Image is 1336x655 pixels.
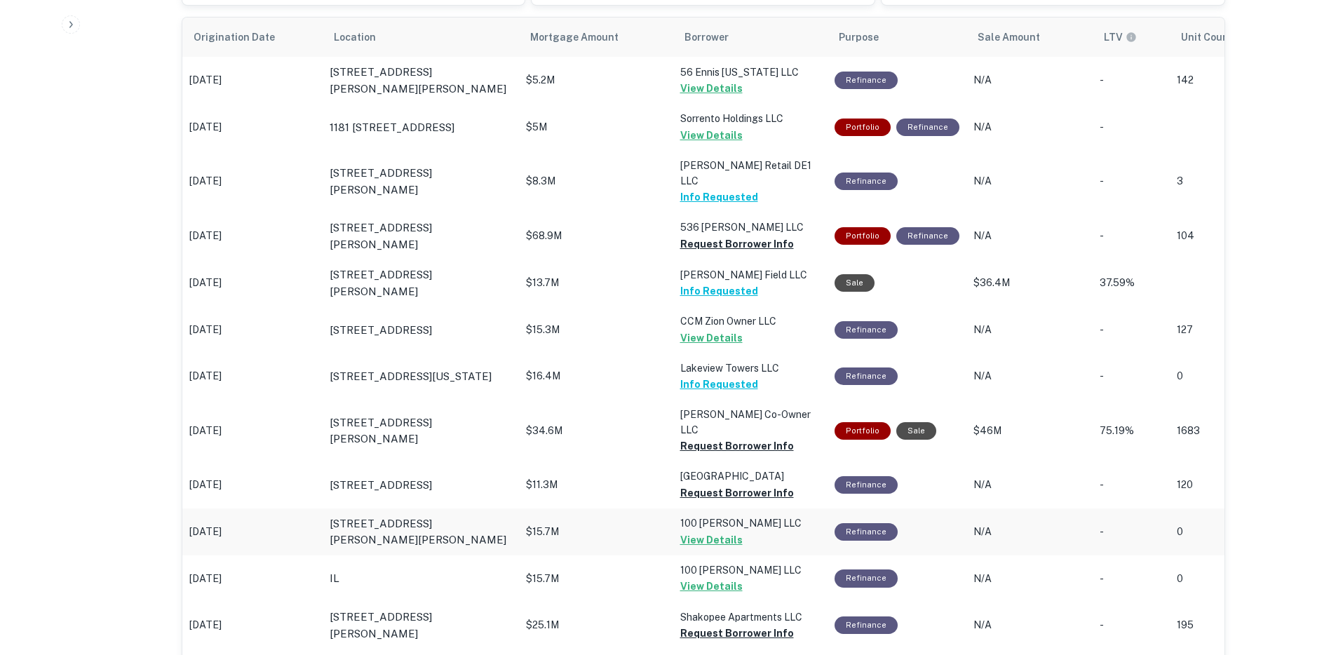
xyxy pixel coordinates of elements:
[330,570,512,587] a: IL
[519,18,673,57] th: Mortgage Amount
[835,476,898,494] div: This loan purpose was for refinancing
[680,438,794,454] button: Request Borrower Info
[835,616,898,634] div: This loan purpose was for refinancing
[680,562,821,578] p: 100 [PERSON_NAME] LLC
[330,515,512,548] a: [STREET_ADDRESS][PERSON_NAME][PERSON_NAME]
[189,572,316,586] p: [DATE]
[896,227,959,245] div: This loan purpose was for refinancing
[1177,572,1317,586] p: 0
[330,266,512,299] p: [STREET_ADDRESS][PERSON_NAME]
[680,407,821,438] p: [PERSON_NAME] Co-owner LLC
[530,29,637,46] span: Mortgage Amount
[828,18,966,57] th: Purpose
[680,609,821,625] p: Shakopee Apartments LLC
[194,29,293,46] span: Origination Date
[973,369,1086,384] p: N/A
[680,532,743,548] button: View Details
[189,73,316,88] p: [DATE]
[330,220,512,252] a: [STREET_ADDRESS][PERSON_NAME]
[189,229,316,243] p: [DATE]
[189,618,316,633] p: [DATE]
[1100,276,1163,290] p: 37.59%
[526,572,666,586] p: $15.7M
[973,323,1086,337] p: N/A
[680,267,821,283] p: [PERSON_NAME] Field LLC
[835,119,891,136] div: This is a portfolio loan with 3 properties
[1100,120,1163,135] p: -
[835,274,875,292] div: Sale
[330,119,454,136] p: 1181 [STREET_ADDRESS]
[680,189,758,205] button: Info Requested
[189,174,316,189] p: [DATE]
[1266,543,1336,610] div: Chat Widget
[680,65,821,80] p: 56 Ennis [US_STATE] LLC
[1100,478,1163,492] p: -
[1100,572,1163,586] p: -
[966,18,1093,57] th: Sale Amount
[526,120,666,135] p: $5M
[896,422,936,440] div: Sale
[680,283,758,299] button: Info Requested
[1100,369,1163,384] p: -
[330,368,512,385] a: [STREET_ADDRESS][US_STATE]
[189,276,316,290] p: [DATE]
[1104,29,1137,45] div: LTVs displayed on the website are for informational purposes only and may be reported incorrectly...
[1100,323,1163,337] p: -
[1177,229,1317,243] p: 104
[189,369,316,384] p: [DATE]
[973,174,1086,189] p: N/A
[680,127,743,144] button: View Details
[973,525,1086,539] p: N/A
[189,525,316,539] p: [DATE]
[526,369,666,384] p: $16.4M
[189,478,316,492] p: [DATE]
[835,367,898,385] div: This loan purpose was for refinancing
[330,477,512,494] a: [STREET_ADDRESS]
[680,625,794,642] button: Request Borrower Info
[680,376,758,393] button: Info Requested
[330,64,512,97] a: [STREET_ADDRESS][PERSON_NAME][PERSON_NAME]
[330,609,512,642] a: [STREET_ADDRESS][PERSON_NAME]
[330,322,512,339] a: [STREET_ADDRESS]
[1100,174,1163,189] p: -
[526,424,666,438] p: $34.6M
[1104,29,1123,45] h6: LTV
[680,220,821,235] p: 536 [PERSON_NAME] LLC
[1170,18,1324,57] th: Unit Count
[835,523,898,541] div: This loan purpose was for refinancing
[835,72,898,89] div: This loan purpose was for refinancing
[680,313,821,329] p: CCM Zion Owner LLC
[526,478,666,492] p: $11.3M
[526,618,666,633] p: $25.1M
[1177,323,1317,337] p: 127
[1177,174,1317,189] p: 3
[1181,29,1251,46] span: Unit Count
[526,323,666,337] p: $15.3M
[835,422,891,440] div: This is a portfolio loan with 4 properties
[330,414,512,447] a: [STREET_ADDRESS][PERSON_NAME]
[680,485,794,501] button: Request Borrower Info
[1100,424,1163,438] p: 75.19%
[896,119,959,136] div: This loan purpose was for refinancing
[1100,525,1163,539] p: -
[526,73,666,88] p: $5.2M
[680,80,743,97] button: View Details
[1177,73,1317,88] p: 142
[1177,478,1317,492] p: 120
[1100,618,1163,633] p: -
[323,18,519,57] th: Location
[680,468,821,484] p: [GEOGRAPHIC_DATA]
[330,570,339,587] p: IL
[330,368,492,385] p: [STREET_ADDRESS][US_STATE]
[673,18,828,57] th: Borrower
[973,424,1086,438] p: $46M
[182,18,323,57] th: Origination Date
[680,111,821,126] p: Sorrento Holdings LLC
[680,578,743,595] button: View Details
[1177,369,1317,384] p: 0
[835,173,898,190] div: This loan purpose was for refinancing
